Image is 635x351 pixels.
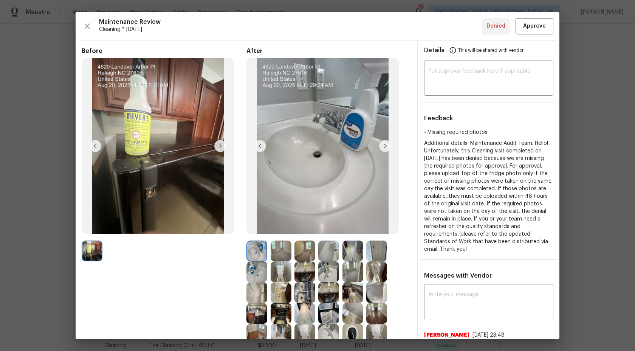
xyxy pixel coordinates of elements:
img: right-chevron-button-url [379,140,391,152]
span: Messages with Vendor [424,273,492,279]
span: Before [82,47,246,55]
img: left-chevron-button-url [89,140,101,152]
span: This will be shared with vendor [458,41,523,59]
span: [PERSON_NAME] [424,331,469,339]
img: right-chevron-button-url [214,140,226,152]
span: Details [424,41,444,59]
span: Additional details: Maintenance Audit Team: Hello! Unfortunately, this Cleaning visit completed o... [424,141,551,252]
img: left-chevron-button-url [254,140,266,152]
span: Cleaning * [DATE] [99,26,482,33]
span: Approve [523,22,546,31]
span: Maintenance Review [99,18,482,26]
button: Approve [516,18,553,34]
span: After [246,47,411,55]
span: Feedback [424,115,453,121]
span: • Missing required photos [424,130,488,135]
span: [DATE] 23:48 [472,332,505,338]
